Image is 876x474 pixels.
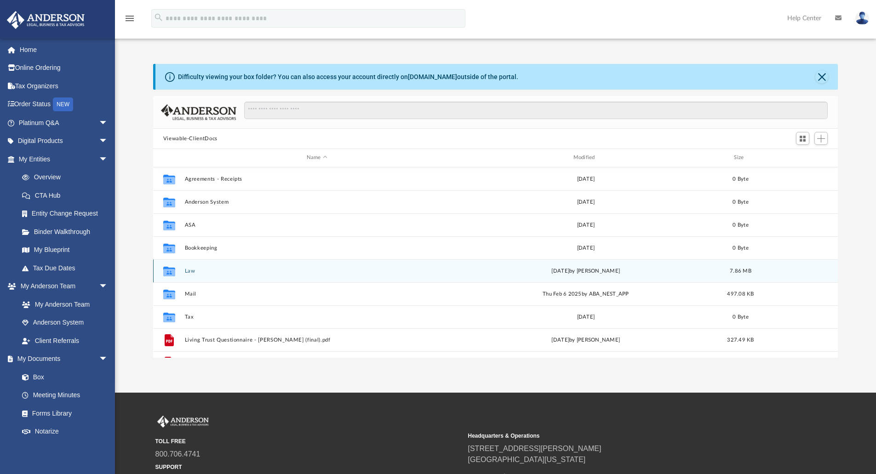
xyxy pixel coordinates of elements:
[154,12,164,23] i: search
[6,40,122,59] a: Home
[163,135,218,143] button: Viewable-ClientDocs
[13,259,122,277] a: Tax Due Dates
[468,432,774,440] small: Headquarters & Operations
[178,72,518,82] div: Difficulty viewing your box folder? You can also access your account directly on outside of the p...
[13,386,117,405] a: Meeting Minutes
[13,331,117,350] a: Client Referrals
[733,314,749,319] span: 0 Byte
[153,167,838,358] div: grid
[815,70,828,83] button: Close
[733,176,749,181] span: 0 Byte
[727,337,754,342] span: 327.49 KB
[453,198,718,206] div: [DATE]
[6,132,122,150] a: Digital Productsarrow_drop_down
[855,11,869,25] img: User Pic
[99,150,117,169] span: arrow_drop_down
[13,368,113,386] a: Box
[6,114,122,132] a: Platinum Q&Aarrow_drop_down
[468,445,601,452] a: [STREET_ADDRESS][PERSON_NAME]
[184,268,449,274] button: Law
[184,245,449,251] button: Bookkeeping
[13,241,117,259] a: My Blueprint
[763,154,827,162] div: id
[4,11,87,29] img: Anderson Advisors Platinum Portal
[184,291,449,297] button: Mail
[453,175,718,183] div: [DATE]
[453,313,718,321] div: [DATE]
[99,350,117,369] span: arrow_drop_down
[184,314,449,320] button: Tax
[730,268,751,273] span: 7.86 MB
[13,423,117,441] a: Notarize
[184,154,449,162] div: Name
[733,199,749,204] span: 0 Byte
[184,199,449,205] button: Anderson System
[722,154,759,162] div: Size
[733,222,749,227] span: 0 Byte
[155,463,462,471] small: SUPPORT
[184,222,449,228] button: ASA
[99,132,117,151] span: arrow_drop_down
[6,277,117,296] a: My Anderson Teamarrow_drop_down
[99,114,117,132] span: arrow_drop_down
[6,350,117,368] a: My Documentsarrow_drop_down
[796,132,810,145] button: Switch to Grid View
[727,291,754,296] span: 497.08 KB
[124,17,135,24] a: menu
[184,337,449,343] button: Living Trust Questionnaire - [PERSON_NAME] (final).pdf
[408,73,457,80] a: [DOMAIN_NAME]
[184,176,449,182] button: Agreements - Receipts
[157,154,180,162] div: id
[468,456,586,463] a: [GEOGRAPHIC_DATA][US_STATE]
[453,154,718,162] div: Modified
[13,186,122,205] a: CTA Hub
[53,97,73,111] div: NEW
[6,95,122,114] a: Order StatusNEW
[13,404,113,423] a: Forms Library
[453,267,718,275] div: [DATE] by [PERSON_NAME]
[155,437,462,445] small: TOLL FREE
[6,150,122,168] a: My Entitiesarrow_drop_down
[99,440,117,459] span: arrow_drop_down
[6,77,122,95] a: Tax Organizers
[453,221,718,229] div: [DATE]
[155,416,211,428] img: Anderson Advisors Platinum Portal
[453,244,718,252] div: [DATE]
[13,314,117,332] a: Anderson System
[99,277,117,296] span: arrow_drop_down
[6,440,117,459] a: Online Learningarrow_drop_down
[13,168,122,187] a: Overview
[733,245,749,250] span: 0 Byte
[6,59,122,77] a: Online Ordering
[453,336,718,344] div: [DATE] by [PERSON_NAME]
[13,205,122,223] a: Entity Change Request
[13,295,113,314] a: My Anderson Team
[13,223,122,241] a: Binder Walkthrough
[124,13,135,24] i: menu
[155,450,200,458] a: 800.706.4741
[814,132,828,145] button: Add
[453,290,718,298] div: Thu Feb 6 2025 by ABA_NEST_APP
[244,102,828,119] input: Search files and folders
